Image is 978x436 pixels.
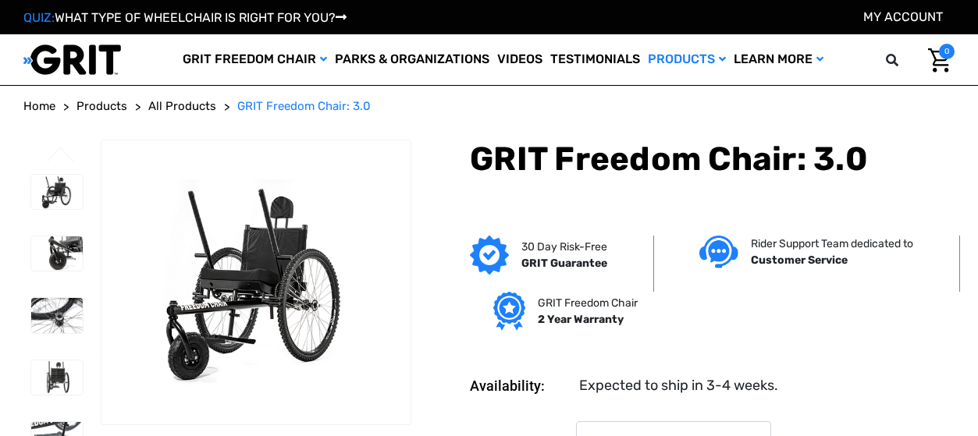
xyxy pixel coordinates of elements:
[538,295,638,311] p: GRIT Freedom Chair
[470,375,568,396] dt: Availability:
[521,239,607,255] p: 30 Day Risk-Free
[44,147,77,165] button: Go to slide 3 of 3
[644,34,730,85] a: Products
[470,236,509,275] img: GRIT Guarantee
[579,375,778,396] dd: Expected to ship in 3-4 weeks.
[470,140,955,179] h1: GRIT Freedom Chair: 3.0
[23,10,55,25] span: QUIZ:
[76,99,127,113] span: Products
[493,34,546,85] a: Videos
[148,97,216,115] a: All Products
[730,34,827,85] a: Learn More
[76,97,127,115] a: Products
[237,97,371,115] a: GRIT Freedom Chair: 3.0
[751,236,913,252] p: Rider Support Team dedicated to
[521,257,607,270] strong: GRIT Guarantee
[939,44,955,59] span: 0
[31,298,83,332] img: GRIT Freedom Chair: 3.0
[23,44,121,76] img: GRIT All-Terrain Wheelchair and Mobility Equipment
[928,48,951,73] img: Cart
[23,99,55,113] span: Home
[916,44,955,76] a: Cart with 0 items
[23,10,347,25] a: QUIZ:WHAT TYPE OF WHEELCHAIR IS RIGHT FOR YOU?
[331,34,493,85] a: Parks & Organizations
[23,97,55,115] a: Home
[699,236,738,268] img: Customer service
[493,292,525,331] img: Grit freedom
[751,253,848,267] strong: Customer Service
[31,175,83,209] img: GRIT Freedom Chair: 3.0
[863,9,943,24] a: Account
[179,34,331,85] a: GRIT Freedom Chair
[31,360,83,395] img: GRIT Freedom Chair: 3.0
[148,99,216,113] span: All Products
[23,97,955,115] nav: Breadcrumb
[538,313,624,326] strong: 2 Year Warranty
[101,179,411,385] img: GRIT Freedom Chair: 3.0
[893,44,916,76] input: Search
[31,236,83,271] img: GRIT Freedom Chair: 3.0
[546,34,644,85] a: Testimonials
[237,99,371,113] span: GRIT Freedom Chair: 3.0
